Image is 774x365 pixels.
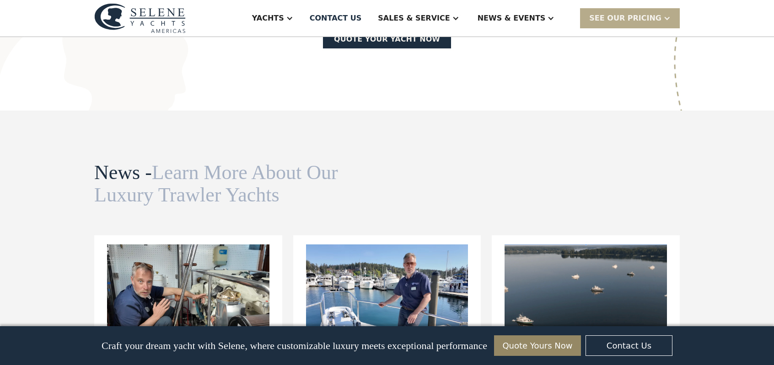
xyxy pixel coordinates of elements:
[589,13,661,24] div: SEE Our Pricing
[94,3,186,33] img: logo
[478,13,546,24] div: News & EVENTS
[252,13,284,24] div: Yachts
[378,13,450,24] div: Sales & Service
[580,8,680,28] div: SEE Our Pricing
[323,30,451,48] a: Quote your yacht now
[494,335,581,356] a: Quote Yours Now
[586,335,672,356] a: Contact Us
[310,13,362,24] div: Contact US
[94,162,359,206] h2: News -
[94,161,338,206] span: Learn More About Our Luxury Trawler Yachts
[102,340,487,352] p: Craft your dream yacht with Selene, where customizable luxury meets exceptional performance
